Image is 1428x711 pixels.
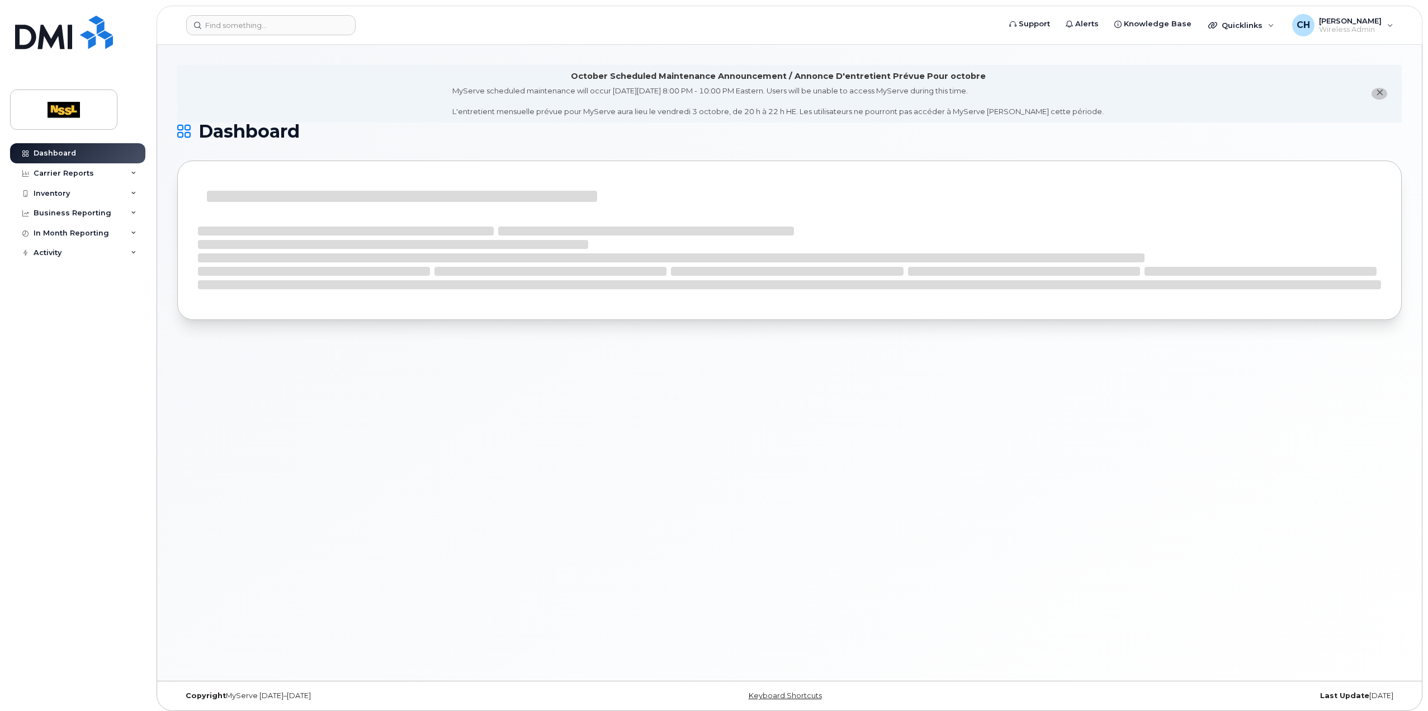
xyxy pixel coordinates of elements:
[571,70,986,82] div: October Scheduled Maintenance Announcement / Annonce D'entretient Prévue Pour octobre
[749,691,822,700] a: Keyboard Shortcuts
[1372,88,1387,100] button: close notification
[186,691,226,700] strong: Copyright
[994,691,1402,700] div: [DATE]
[177,691,585,700] div: MyServe [DATE]–[DATE]
[1320,691,1369,700] strong: Last Update
[452,86,1104,117] div: MyServe scheduled maintenance will occur [DATE][DATE] 8:00 PM - 10:00 PM Eastern. Users will be u...
[198,123,300,140] span: Dashboard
